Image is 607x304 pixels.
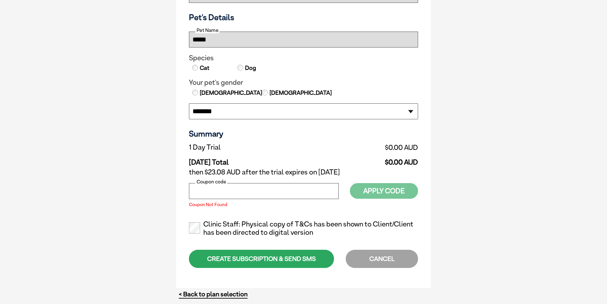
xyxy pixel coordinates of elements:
td: then $23.08 AUD after the trial expires on [DATE] [189,167,418,178]
label: Coupon Not Found [189,202,339,207]
legend: Your pet's gender [189,78,418,87]
h3: Pet's Details [186,12,421,22]
div: CREATE SUBSCRIPTION & SEND SMS [189,250,334,268]
div: CANCEL [346,250,418,268]
label: Coupon code [195,179,227,185]
label: Clinic Staff: Physical copy of T&Cs has been shown to Client/Client has been directed to digital ... [189,220,418,237]
button: Apply Code [350,183,418,199]
legend: Species [189,54,418,62]
input: Clinic Staff: Physical copy of T&Cs has been shown to Client/Client has been directed to digital ... [189,222,200,234]
a: < Back to plan selection [179,290,248,298]
td: $0.00 AUD [314,153,418,167]
h3: Summary [189,129,418,138]
td: [DATE] Total [189,153,314,167]
td: 1 Day Trial [189,142,314,153]
td: $0.00 AUD [314,142,418,153]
